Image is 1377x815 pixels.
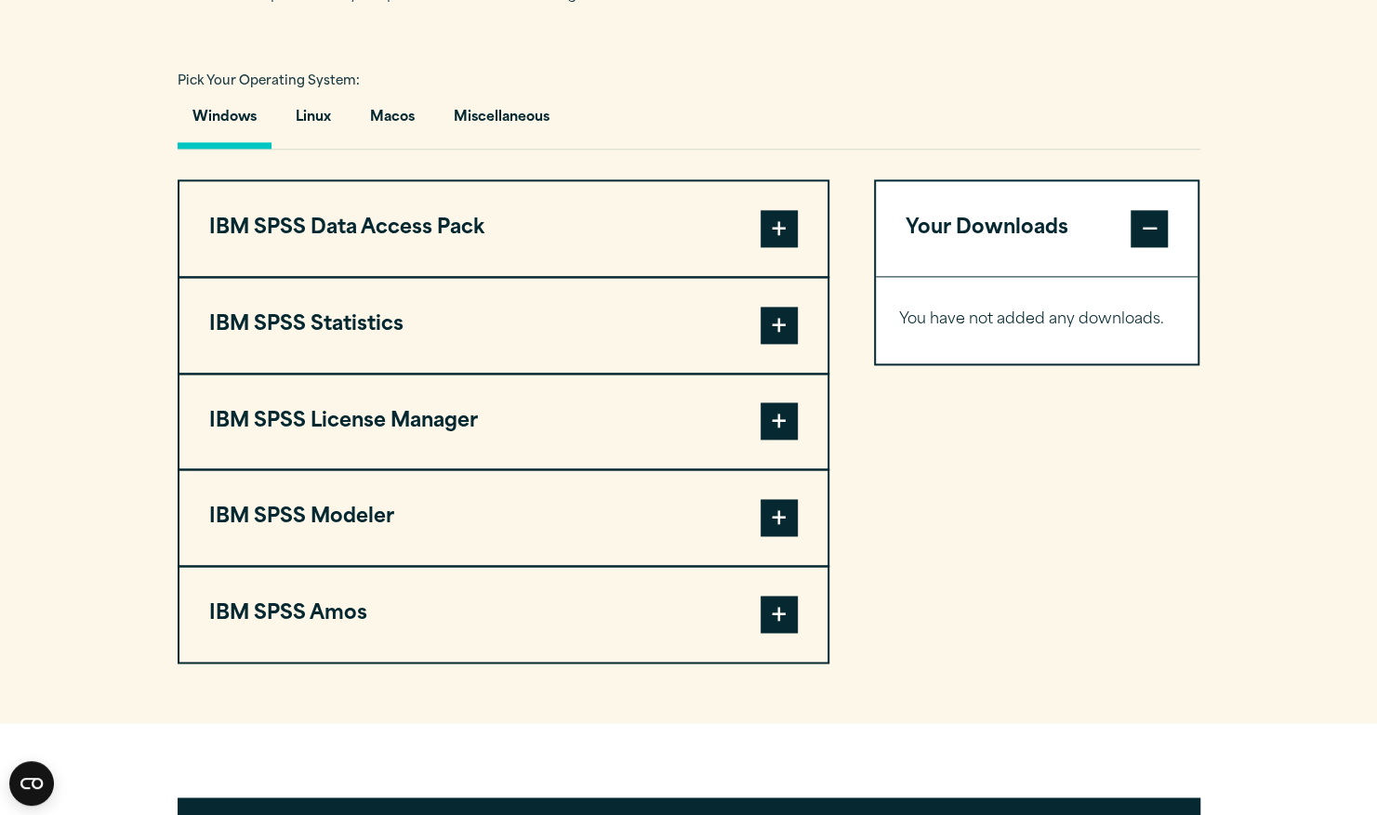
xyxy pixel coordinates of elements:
button: Macos [355,96,430,149]
span: Pick Your Operating System: [178,75,360,87]
button: Windows [178,96,271,149]
button: Miscellaneous [439,96,564,149]
button: Open CMP widget [9,761,54,806]
button: IBM SPSS License Manager [179,375,828,469]
button: IBM SPSS Data Access Pack [179,181,828,276]
p: You have not added any downloads. [899,307,1175,334]
button: IBM SPSS Modeler [179,470,828,565]
button: IBM SPSS Amos [179,567,828,662]
button: Your Downloads [876,181,1198,276]
button: Linux [281,96,346,149]
button: IBM SPSS Statistics [179,278,828,373]
div: Your Downloads [876,276,1198,363]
